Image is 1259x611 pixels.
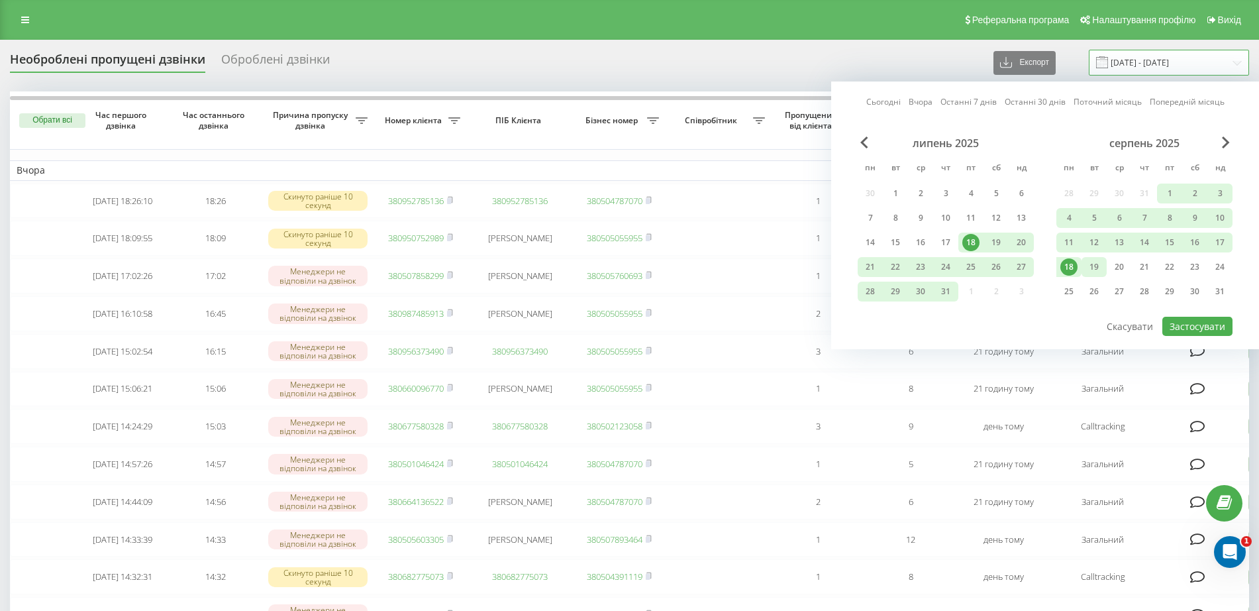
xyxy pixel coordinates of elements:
[1107,208,1132,228] div: ср 6 серп 2025 р.
[1186,283,1203,300] div: 30
[1207,257,1233,277] div: нд 24 серп 2025 р.
[467,522,573,557] td: [PERSON_NAME]
[1085,234,1103,251] div: 12
[908,208,933,228] div: ср 9 лип 2025 р.
[957,447,1050,482] td: 21 годину тому
[268,379,368,399] div: Менеджери не відповіли на дзвінок
[937,283,954,300] div: 31
[587,307,642,319] a: 380505055955
[983,184,1009,203] div: сб 5 лип 2025 р.
[268,341,368,361] div: Менеджери не відповіли на дзвінок
[1182,184,1207,203] div: сб 2 серп 2025 р.
[467,221,573,256] td: [PERSON_NAME]
[169,184,262,219] td: 18:26
[1050,484,1156,520] td: Загальний
[1182,208,1207,228] div: сб 9 серп 2025 р.
[388,420,444,432] a: 380677580328
[1009,257,1034,277] div: нд 27 лип 2025 р.
[1157,257,1182,277] div: пт 22 серп 2025 р.
[1050,559,1156,594] td: Calltracking
[772,296,864,331] td: 2
[962,258,980,276] div: 25
[887,185,904,202] div: 1
[858,137,1034,150] div: липень 2025
[1056,282,1082,302] div: пн 25 серп 2025 р.
[169,447,262,482] td: 14:57
[864,484,957,520] td: 6
[864,522,957,557] td: 12
[1186,258,1203,276] div: 23
[467,372,573,407] td: [PERSON_NAME]
[957,522,1050,557] td: день тому
[268,229,368,249] div: Скинуто раніше 10 секунд
[1009,184,1034,203] div: нд 6 лип 2025 р.
[1013,234,1030,251] div: 20
[268,110,356,131] span: Причина пропуску дзвінка
[864,334,957,369] td: 6
[962,209,980,227] div: 11
[1157,184,1182,203] div: пт 1 серп 2025 р.
[887,283,904,300] div: 29
[169,221,262,256] td: 18:09
[1050,522,1156,557] td: Загальний
[858,282,883,302] div: пн 28 лип 2025 р.
[958,184,983,203] div: пт 4 лип 2025 р.
[587,382,642,394] a: 380505055955
[1060,258,1078,276] div: 18
[1092,15,1195,25] span: Налаштування профілю
[862,283,879,300] div: 28
[1060,283,1078,300] div: 25
[1185,159,1205,179] abbr: субота
[1207,282,1233,302] div: нд 31 серп 2025 р.
[467,258,573,294] td: [PERSON_NAME]
[492,571,548,583] a: 380682775073
[1050,372,1156,407] td: Загальний
[467,296,573,331] td: [PERSON_NAME]
[940,95,997,108] a: Останні 7 днів
[958,257,983,277] div: пт 25 лип 2025 р.
[912,185,929,202] div: 2
[579,115,647,126] span: Бізнес номер
[1136,258,1153,276] div: 21
[908,282,933,302] div: ср 30 лип 2025 р.
[1060,209,1078,227] div: 4
[862,209,879,227] div: 7
[1085,283,1103,300] div: 26
[388,307,444,319] a: 380987485913
[937,185,954,202] div: 3
[587,458,642,470] a: 380504787070
[933,208,958,228] div: чт 10 лип 2025 р.
[1132,233,1157,252] div: чт 14 серп 2025 р.
[587,496,642,508] a: 380504787070
[169,372,262,407] td: 15:06
[388,571,444,583] a: 380682775073
[1186,209,1203,227] div: 9
[169,522,262,557] td: 14:33
[1013,209,1030,227] div: 13
[908,233,933,252] div: ср 16 лип 2025 р.
[1013,185,1030,202] div: 6
[76,221,169,256] td: [DATE] 18:09:55
[587,232,642,244] a: 380505055955
[1111,234,1128,251] div: 13
[987,258,1005,276] div: 26
[1161,283,1178,300] div: 29
[983,257,1009,277] div: сб 26 лип 2025 р.
[1157,208,1182,228] div: пт 8 серп 2025 р.
[1207,208,1233,228] div: нд 10 серп 2025 р.
[1162,317,1233,336] button: Застосувати
[862,258,879,276] div: 21
[492,345,548,357] a: 380956373490
[1134,159,1154,179] abbr: четвер
[1161,185,1178,202] div: 1
[1050,334,1156,369] td: Загальний
[1009,208,1034,228] div: нд 13 лип 2025 р.
[587,345,642,357] a: 380505055955
[1214,536,1246,568] iframe: Intercom live chat
[1136,234,1153,251] div: 14
[19,113,85,128] button: Обрати всі
[76,372,169,407] td: [DATE] 15:06:21
[1211,185,1229,202] div: 3
[388,345,444,357] a: 380956373490
[388,496,444,508] a: 380664136522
